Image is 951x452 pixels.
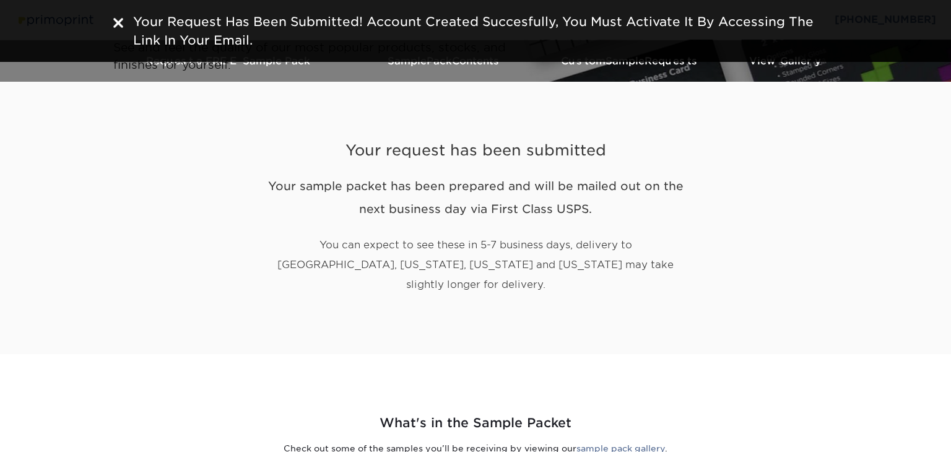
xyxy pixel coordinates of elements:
[113,39,537,73] p: See and feel the quality of our most popular products, stocks, and finishes for yourself.
[259,111,692,160] h1: Your request has been submitted
[113,18,123,28] img: close
[133,14,814,48] span: Your Request Has Been Submitted! Account Created Succesfully, You Must Activate It By Accessing T...
[113,414,838,433] h2: What's in the Sample Packet
[259,235,692,295] p: You can expect to see these in 5-7 business days, delivery to [GEOGRAPHIC_DATA], [US_STATE], [US_...
[259,175,692,220] h2: Your sample packet has been prepared and will be mailed out on the next business day via First Cl...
